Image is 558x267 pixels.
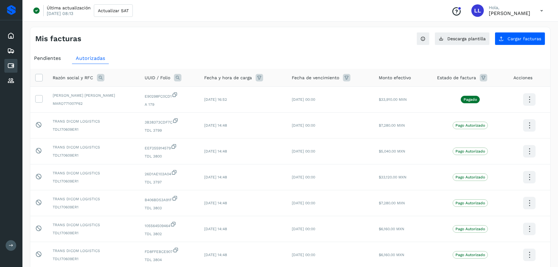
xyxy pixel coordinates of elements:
span: $6,160.00 MXN [379,227,404,231]
p: Última actualización [47,5,91,11]
span: [DATE] 14:48 [204,227,227,231]
p: Pago Autorizado [455,201,485,205]
p: Pago Autorizado [455,123,485,128]
span: TDL170609ER1 [53,178,135,184]
span: [DATE] 16:52 [204,97,227,102]
p: Pago Autorizado [455,253,485,257]
span: 26D1AE103A04 [145,169,194,177]
span: UUID / Folio [145,75,170,81]
span: B406BD53A91F [145,195,194,203]
span: $7,280.00 MXN [379,201,405,205]
div: Cuentas por pagar [4,59,17,73]
p: [DATE] 08:13 [47,11,73,16]
span: E90298FC0CD1 [145,92,194,99]
span: TRANS DICOM LOGISTICS [53,196,135,202]
span: TDL 3802 [145,231,194,237]
span: [DATE] 14:48 [204,149,227,153]
span: [DATE] 00:00 [292,175,315,179]
span: A 179 [145,102,194,107]
span: TDL170609ER1 [53,230,135,236]
span: [DATE] 14:48 [204,123,227,128]
span: TRANS DICOM LOGISTICS [53,119,135,124]
span: Autorizadas [76,55,105,61]
span: Razón social y RFC [53,75,93,81]
span: FD8FFEBCE907 [145,247,194,255]
span: [DATE] 14:48 [204,253,227,257]
span: EEF255914579 [145,143,194,151]
span: TDL 3803 [145,205,194,211]
span: Pendientes [34,55,61,61]
span: TDL 3799 [145,128,194,133]
span: [DATE] 00:00 [292,227,315,231]
span: $6,160.00 MXN [379,253,404,257]
span: TDL170609ER1 [53,204,135,210]
h4: Mis facturas [35,34,81,43]
span: [DATE] 00:00 [292,123,315,128]
span: TDL170609ER1 [53,153,135,158]
span: 105564509464 [145,221,194,229]
span: TDL 3797 [145,179,194,185]
span: [DATE] 00:00 [292,149,315,153]
span: TRANS DICOM LOGISTICS [53,144,135,150]
span: [DATE] 14:48 [204,175,227,179]
span: MARO771007F62 [53,101,135,106]
span: TRANS DICOM LOGISTICS [53,222,135,228]
span: [DATE] 00:00 [292,253,315,257]
button: Cargar facturas [495,32,545,45]
span: $7,280.00 MXN [379,123,405,128]
span: $5,040.00 MXN [379,149,405,153]
div: Proveedores [4,74,17,88]
span: Estado de factura [437,75,476,81]
span: [DATE] 00:00 [292,97,315,102]
span: Descarga plantilla [447,36,486,41]
p: Pago Autorizado [455,175,485,179]
p: Hola, [489,5,530,10]
span: Cargar facturas [507,36,541,41]
p: Leticia Lugo Hernandez [489,10,530,16]
div: Inicio [4,29,17,43]
span: [DATE] 14:48 [204,201,227,205]
span: TDL 3800 [145,153,194,159]
span: 3B38373CDF7C [145,118,194,125]
span: TDL170609ER1 [53,256,135,262]
button: Actualizar SAT [94,4,133,17]
div: Embarques [4,44,17,58]
p: Pago Autorizado [455,227,485,231]
span: TRANS DICOM LOGISTICS [53,248,135,254]
button: Descarga plantilla [435,32,490,45]
span: [DATE] 00:00 [292,201,315,205]
span: TRANS DICOM LOGISTICS [53,170,135,176]
p: Pago Autorizado [455,149,485,153]
p: Pagado [464,97,477,102]
span: TDL170609ER1 [53,127,135,132]
span: $33,120.00 MXN [379,175,406,179]
span: Fecha de vencimiento [292,75,339,81]
span: Acciones [513,75,532,81]
span: TDL 3804 [145,257,194,263]
span: Fecha y hora de carga [204,75,252,81]
span: Monto efectivo [379,75,411,81]
span: [PERSON_NAME] [PERSON_NAME] [53,93,135,98]
span: Actualizar SAT [98,8,129,13]
span: $33,910.00 MXN [379,97,407,102]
